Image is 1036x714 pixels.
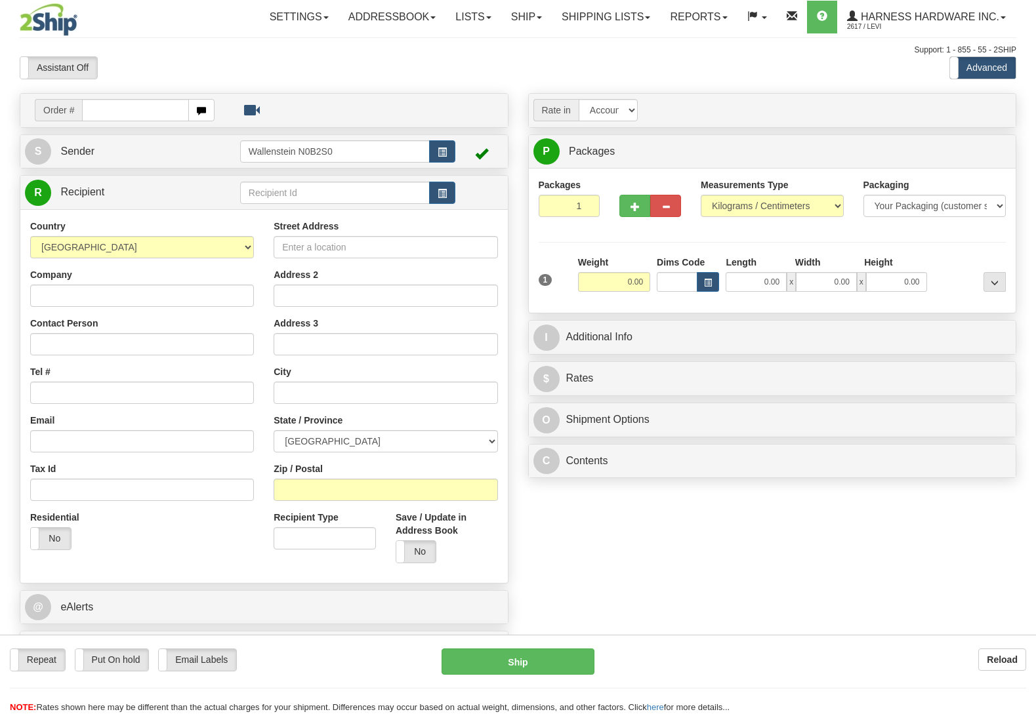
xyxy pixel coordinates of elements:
[30,414,54,427] label: Email
[569,146,615,157] span: Packages
[533,448,560,474] span: C
[10,702,36,712] span: NOTE:
[864,256,893,269] label: Height
[533,138,560,165] span: P
[274,414,342,427] label: State / Province
[701,178,789,191] label: Measurements Type
[25,180,51,206] span: R
[240,182,430,204] input: Recipient Id
[339,1,446,33] a: Addressbook
[274,462,323,475] label: Zip / Postal
[31,528,71,549] label: No
[274,236,497,258] input: Enter a location
[445,1,501,33] a: Lists
[501,1,552,33] a: Ship
[25,594,503,621] a: @ eAlerts
[60,186,104,197] span: Recipient
[978,648,1026,671] button: Reload
[533,407,1012,433] a: OShipment Options
[30,268,72,281] label: Company
[25,138,240,165] a: S Sender
[660,1,737,33] a: Reports
[533,448,1012,475] a: CContents
[657,256,705,269] label: Dims Code
[533,324,1012,351] a: IAdditional Info
[396,541,436,563] label: No
[533,138,1012,165] a: P Packages
[60,601,93,612] span: eAlerts
[858,11,999,22] span: Harness Hardware Inc.
[552,1,660,33] a: Shipping lists
[795,256,821,269] label: Width
[30,220,66,233] label: Country
[30,462,56,475] label: Tax Id
[847,20,945,33] span: 2617 / Levi
[984,272,1006,292] div: ...
[75,649,149,671] label: Put On hold
[396,511,498,537] label: Save / Update in Address Book
[60,146,94,157] span: Sender
[30,317,98,330] label: Contact Person
[647,702,664,712] a: here
[533,325,560,351] span: I
[442,648,594,675] button: Ship
[260,1,339,33] a: Settings
[20,45,1016,56] div: Support: 1 - 855 - 55 - 2SHIP
[20,3,77,36] img: logo2617.jpg
[539,178,581,191] label: Packages
[533,407,560,433] span: O
[787,272,796,292] span: x
[35,99,82,121] span: Order #
[726,256,756,269] label: Length
[837,1,1016,33] a: Harness Hardware Inc. 2617 / Levi
[25,138,51,165] span: S
[1006,290,1035,424] iframe: chat widget
[30,365,51,378] label: Tel #
[950,57,1016,79] label: Advanced
[274,317,318,330] label: Address 3
[10,649,65,671] label: Repeat
[987,654,1018,665] b: Reload
[533,366,560,392] span: $
[539,274,552,286] span: 1
[578,256,608,269] label: Weight
[274,365,291,378] label: City
[159,649,236,671] label: Email Labels
[25,594,51,620] span: @
[533,365,1012,392] a: $Rates
[533,99,579,121] span: Rate in
[863,178,909,191] label: Packaging
[240,140,430,163] input: Sender Id
[857,272,866,292] span: x
[274,511,339,524] label: Recipient Type
[30,511,79,524] label: Residential
[20,57,97,79] label: Assistant Off
[274,220,339,233] label: Street Address
[25,179,216,206] a: R Recipient
[274,268,318,281] label: Address 2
